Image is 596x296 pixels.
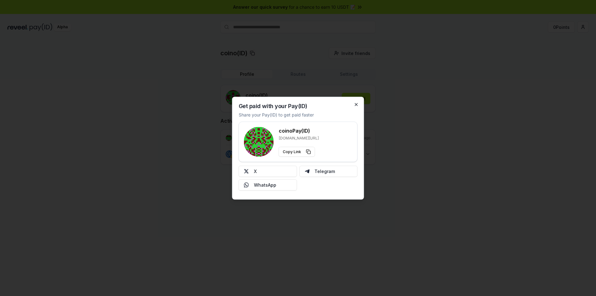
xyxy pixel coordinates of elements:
[244,169,249,174] img: X
[239,179,297,190] button: WhatsApp
[279,135,319,140] p: [DOMAIN_NAME][URL]
[299,166,358,177] button: Telegram
[279,127,319,134] h3: coino Pay(ID)
[305,169,309,174] img: Telegram
[244,182,249,187] img: Whatsapp
[239,166,297,177] button: X
[279,147,315,157] button: Copy Link
[239,103,307,109] h2: Get paid with your Pay(ID)
[239,111,314,118] p: Share your Pay(ID) to get paid faster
